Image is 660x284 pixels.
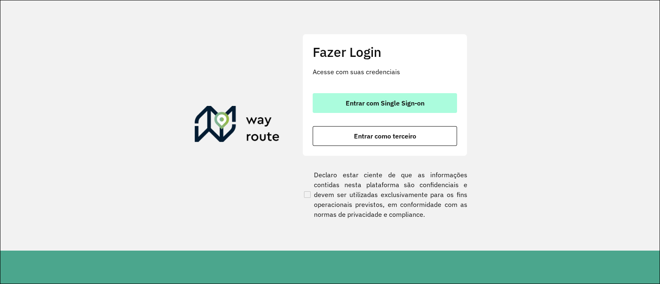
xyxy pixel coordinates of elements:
button: button [313,126,457,146]
span: Entrar com Single Sign-on [346,100,424,106]
img: Roteirizador AmbevTech [195,106,280,146]
h2: Fazer Login [313,44,457,60]
label: Declaro estar ciente de que as informações contidas nesta plataforma são confidenciais e devem se... [302,170,467,219]
span: Entrar como terceiro [354,133,416,139]
p: Acesse com suas credenciais [313,67,457,77]
button: button [313,93,457,113]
